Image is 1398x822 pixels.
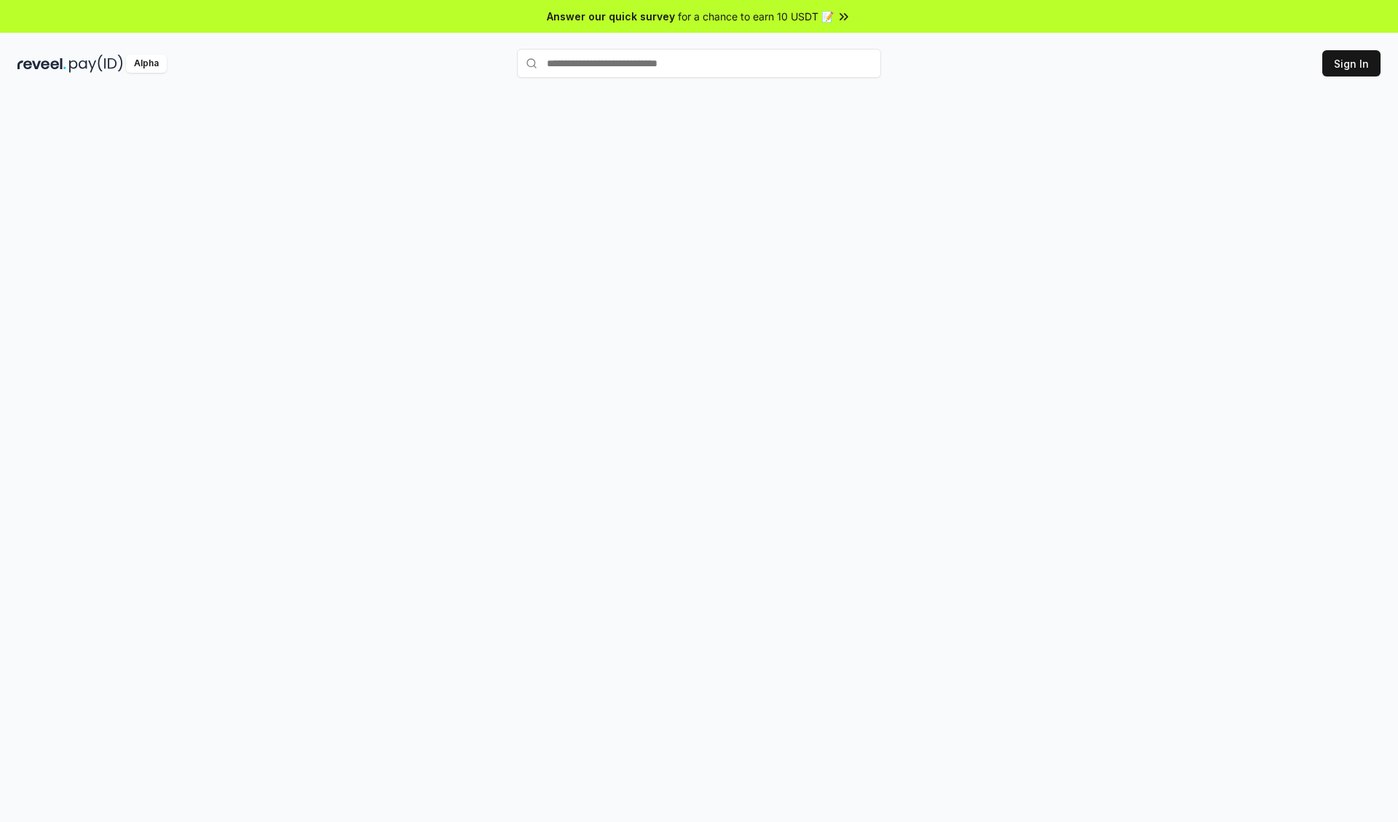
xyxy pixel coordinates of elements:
span: Answer our quick survey [547,9,675,24]
img: reveel_dark [17,55,66,73]
button: Sign In [1322,50,1381,76]
img: pay_id [69,55,123,73]
div: Alpha [126,55,167,73]
span: for a chance to earn 10 USDT 📝 [678,9,834,24]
